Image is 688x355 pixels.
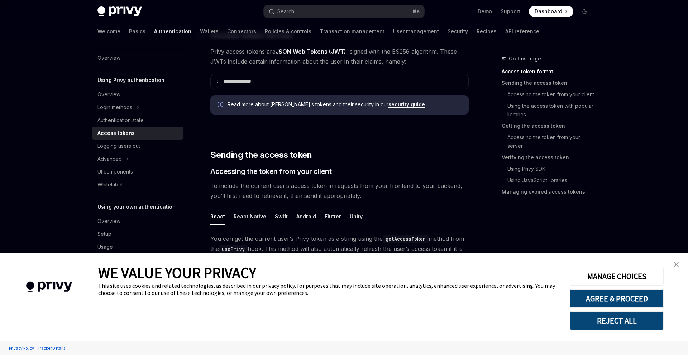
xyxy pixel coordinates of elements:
div: Overview [97,90,120,99]
a: Sending the access token [502,77,596,89]
a: Authentication state [92,114,183,127]
span: Sending the access token [210,149,312,161]
div: Logging users out [97,142,140,150]
a: API reference [505,23,539,40]
button: AGREE & PROCEED [570,289,664,308]
span: WE VALUE YOUR PRIVACY [98,263,256,282]
span: Read more about [PERSON_NAME]’s tokens and their security in our . [228,101,462,108]
div: Whitelabel [97,180,123,189]
a: Accessing the token from your server [507,132,596,152]
a: Using JavaScript libraries [507,175,596,186]
a: Using Privy SDK [507,163,596,175]
svg: Info [218,102,225,109]
a: Overview [92,88,183,101]
button: Search...⌘K [264,5,424,18]
a: Getting the access token [502,120,596,132]
button: REJECT ALL [570,311,664,330]
a: Setup [92,228,183,240]
span: ⌘ K [412,9,420,14]
a: Accessing the token from your client [507,89,596,100]
button: MANAGE CHOICES [570,267,664,286]
button: React Native [234,208,266,225]
a: Support [501,8,520,15]
a: Connectors [227,23,256,40]
a: Verifying the access token [502,152,596,163]
div: Overview [97,54,120,62]
a: close banner [669,257,683,272]
span: You can get the current user’s Privy token as a string using the method from the hook. This metho... [210,234,469,264]
div: This site uses cookies and related technologies, as described in our privacy policy, for purposes... [98,282,559,296]
button: Android [296,208,316,225]
div: Access tokens [97,129,135,137]
button: Flutter [325,208,341,225]
div: Advanced [97,155,122,163]
a: Logging users out [92,140,183,152]
div: Usage [97,243,113,251]
a: Tracker Details [36,342,67,354]
a: Recipes [477,23,497,40]
h5: Using Privy authentication [97,76,164,84]
a: Whitelabel [92,178,183,191]
a: Security [448,23,468,40]
button: React [210,208,225,225]
code: getAccessToken [383,235,429,243]
a: Basics [129,23,145,40]
a: Authentication [154,23,191,40]
div: Search... [277,7,297,16]
a: Usage [92,240,183,253]
a: Using the access token with popular libraries [507,100,596,120]
a: Dashboard [529,6,573,17]
div: Login methods [97,103,132,112]
span: Dashboard [535,8,562,15]
div: Authentication state [97,116,144,125]
a: Overview [92,215,183,228]
code: usePrivy [219,245,248,253]
a: Policies & controls [265,23,311,40]
a: Overview [92,52,183,64]
a: Privacy Policy [7,342,36,354]
a: JSON Web Tokens (JWT) [276,48,346,55]
button: Unity [350,208,363,225]
span: On this page [509,54,541,63]
a: Managing expired access tokens [502,186,596,198]
a: Demo [478,8,492,15]
img: close banner [674,262,679,267]
a: Welcome [97,23,120,40]
h5: Using your own authentication [97,203,176,211]
div: UI components [97,167,133,176]
a: Access token format [502,66,596,77]
a: Transaction management [320,23,384,40]
img: dark logo [97,6,142,16]
button: Toggle dark mode [579,6,591,17]
span: Privy access tokens are , signed with the ES256 algorithm. These JWTs include certain information... [210,47,469,67]
a: security guide [388,101,425,108]
img: company logo [11,271,87,302]
a: Wallets [200,23,219,40]
a: User management [393,23,439,40]
a: Access tokens [92,127,183,140]
div: Setup [97,230,111,238]
div: Overview [97,217,120,225]
a: UI components [92,165,183,178]
span: Accessing the token from your client [210,166,331,176]
span: To include the current user’s access token in requests from your frontend to your backend, you’ll... [210,181,469,201]
button: Swift [275,208,288,225]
